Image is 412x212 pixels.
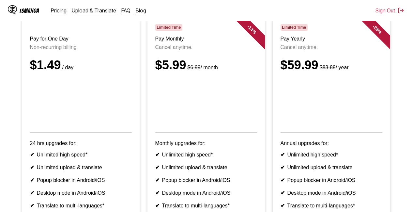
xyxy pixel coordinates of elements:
p: Annual upgrades for: [281,140,382,146]
p: Cancel anytime. [281,44,382,50]
li: Translate to multi-languages* [30,203,132,209]
div: - 28 % [357,10,396,49]
b: ✔ [30,177,34,183]
p: 24 hrs upgrades for: [30,140,132,146]
a: Blog [136,7,146,14]
li: Desktop mode in Android/iOS [281,190,382,196]
span: Limited Time [155,24,182,31]
iframe: PayPal [155,80,257,123]
a: IsManga LogoIsManga [8,5,51,16]
li: Unlimited high speed* [30,152,132,158]
span: Limited Time [281,24,308,31]
div: $59.99 [281,58,382,72]
h3: Pay for One Day [30,36,132,42]
div: - 14 % [232,10,271,49]
li: Popup blocker in Android/iOS [155,177,257,183]
b: ✔ [281,177,285,183]
b: ✔ [155,190,160,196]
small: / year [318,65,349,70]
li: Popup blocker in Android/iOS [281,177,382,183]
b: ✔ [155,203,160,208]
iframe: PayPal [30,80,132,123]
li: Unlimited upload & translate [155,164,257,171]
h3: Pay Monthly [155,36,257,42]
img: IsManga Logo [8,5,17,14]
button: Sign Out [375,7,404,14]
s: $6.99 [188,65,201,70]
p: Non-recurring billing [30,44,132,50]
a: Upload & Translate [72,7,116,14]
li: Desktop mode in Android/iOS [155,190,257,196]
li: Popup blocker in Android/iOS [30,177,132,183]
a: Pricing [51,7,67,14]
b: ✔ [30,190,34,196]
b: ✔ [30,165,34,170]
li: Unlimited high speed* [281,152,382,158]
li: Unlimited upload & translate [281,164,382,171]
b: ✔ [281,203,285,208]
iframe: PayPal [281,80,382,123]
b: ✔ [30,152,34,157]
li: Translate to multi-languages* [281,203,382,209]
li: Unlimited upload & translate [30,164,132,171]
small: / day [61,65,74,70]
b: ✔ [155,177,160,183]
small: / month [186,65,218,70]
b: ✔ [281,152,285,157]
b: ✔ [281,190,285,196]
p: Cancel anytime. [155,44,257,50]
li: Translate to multi-languages* [155,203,257,209]
li: Desktop mode in Android/iOS [30,190,132,196]
div: $5.99 [155,58,257,72]
b: ✔ [281,165,285,170]
div: $1.49 [30,58,132,72]
div: IsManga [20,8,39,14]
h3: Pay Yearly [281,36,382,42]
b: ✔ [155,152,160,157]
b: ✔ [30,203,34,208]
a: FAQ [121,7,130,14]
s: $83.88 [320,65,336,70]
b: ✔ [155,165,160,170]
p: Monthly upgrades for: [155,140,257,146]
li: Unlimited high speed* [155,152,257,158]
img: Sign out [398,7,404,14]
